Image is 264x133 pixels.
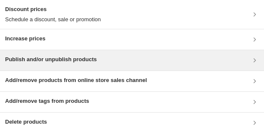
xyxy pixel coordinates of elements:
[5,5,101,14] h3: Discount prices
[5,15,101,24] p: Schedule a discount, sale or promotion
[5,34,46,43] h3: Increase prices
[5,97,89,105] h3: Add/remove tags from products
[5,76,147,85] h3: Add/remove products from online store sales channel
[5,118,47,126] h3: Delete products
[5,55,97,64] h3: Publish and/or unpublish products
